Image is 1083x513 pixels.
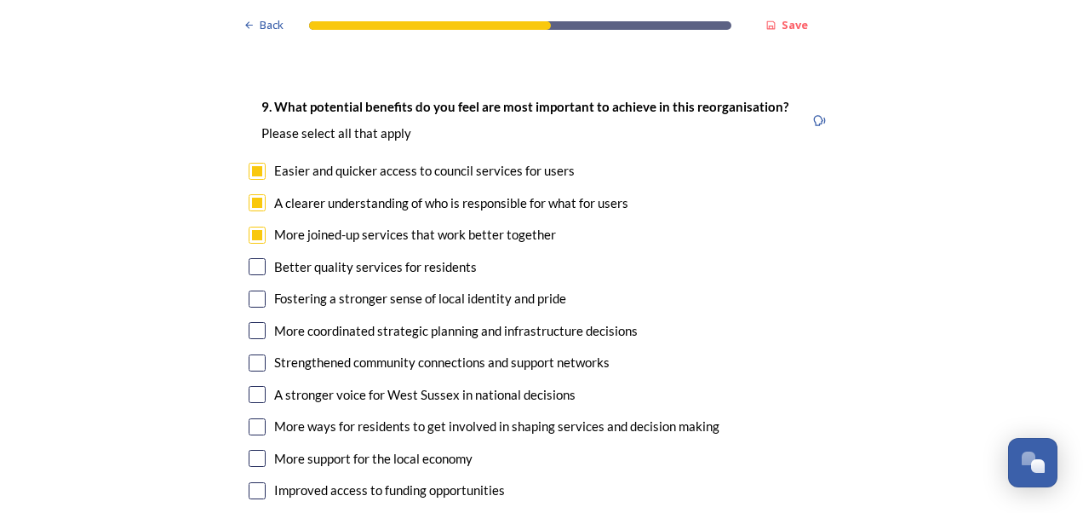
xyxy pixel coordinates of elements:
button: Open Chat [1008,438,1057,487]
div: More joined-up services that work better together [274,225,556,245]
div: Fostering a stronger sense of local identity and pride [274,289,566,308]
strong: Save [782,17,808,32]
div: Easier and quicker access to council services for users [274,161,575,181]
div: More coordinated strategic planning and infrastructure decisions [274,321,638,341]
div: Strengthened community connections and support networks [274,353,610,372]
div: Better quality services for residents [274,257,477,277]
span: Back [260,17,284,33]
strong: 9. What potential benefits do you feel are most important to achieve in this reorganisation? [261,99,788,114]
div: More ways for residents to get involved in shaping services and decision making [274,417,719,436]
p: Please select all that apply [261,124,788,142]
div: Improved access to funding opportunities [274,481,505,500]
div: A stronger voice for West Sussex in national decisions [274,385,576,405]
div: More support for the local economy [274,449,473,469]
div: A clearer understanding of who is responsible for what for users [274,193,628,213]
